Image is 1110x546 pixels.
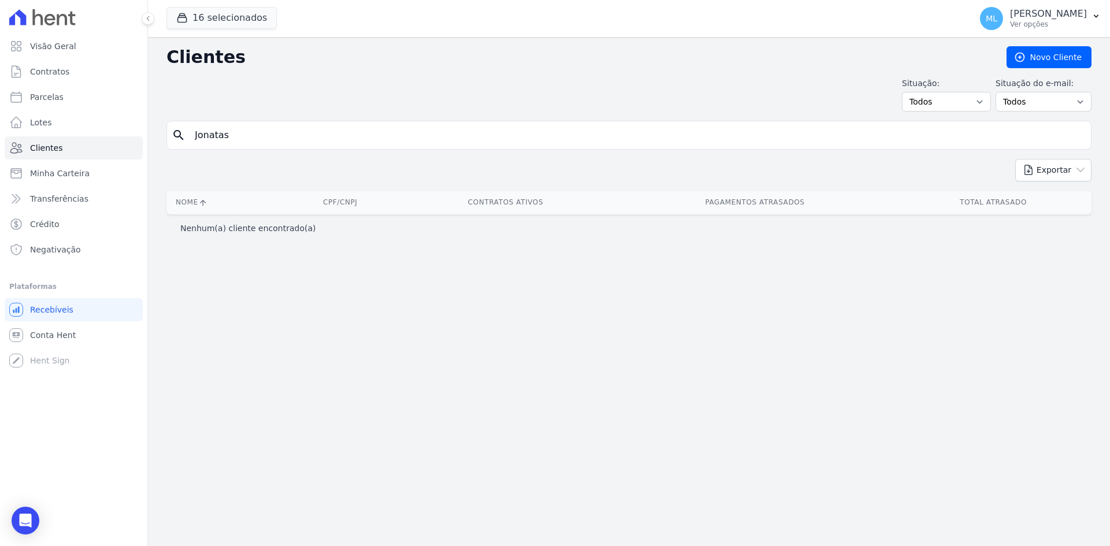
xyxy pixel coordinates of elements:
[5,238,143,261] a: Negativação
[5,187,143,210] a: Transferências
[1007,46,1091,68] a: Novo Cliente
[895,191,1091,214] th: Total Atrasado
[5,111,143,134] a: Lotes
[5,35,143,58] a: Visão Geral
[5,86,143,109] a: Parcelas
[284,191,397,214] th: CPF/CNPJ
[1010,20,1087,29] p: Ver opções
[30,91,64,103] span: Parcelas
[30,244,81,255] span: Negativação
[30,117,52,128] span: Lotes
[166,191,284,214] th: Nome
[1015,159,1091,181] button: Exportar
[5,324,143,347] a: Conta Hent
[30,168,90,179] span: Minha Carteira
[166,47,988,68] h2: Clientes
[30,66,69,77] span: Contratos
[172,128,186,142] i: search
[12,507,39,534] div: Open Intercom Messenger
[1010,8,1087,20] p: [PERSON_NAME]
[30,142,62,154] span: Clientes
[30,304,73,315] span: Recebíveis
[166,7,277,29] button: 16 selecionados
[5,213,143,236] a: Crédito
[996,77,1091,90] label: Situação do e-mail:
[9,280,138,294] div: Plataformas
[615,191,895,214] th: Pagamentos Atrasados
[902,77,991,90] label: Situação:
[971,2,1110,35] button: ML [PERSON_NAME] Ver opções
[188,124,1086,147] input: Buscar por nome, CPF ou e-mail
[5,136,143,159] a: Clientes
[30,329,76,341] span: Conta Hent
[986,14,997,23] span: ML
[30,193,88,205] span: Transferências
[180,222,316,234] p: Nenhum(a) cliente encontrado(a)
[5,298,143,321] a: Recebíveis
[30,40,76,52] span: Visão Geral
[5,162,143,185] a: Minha Carteira
[397,191,615,214] th: Contratos Ativos
[5,60,143,83] a: Contratos
[30,218,60,230] span: Crédito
